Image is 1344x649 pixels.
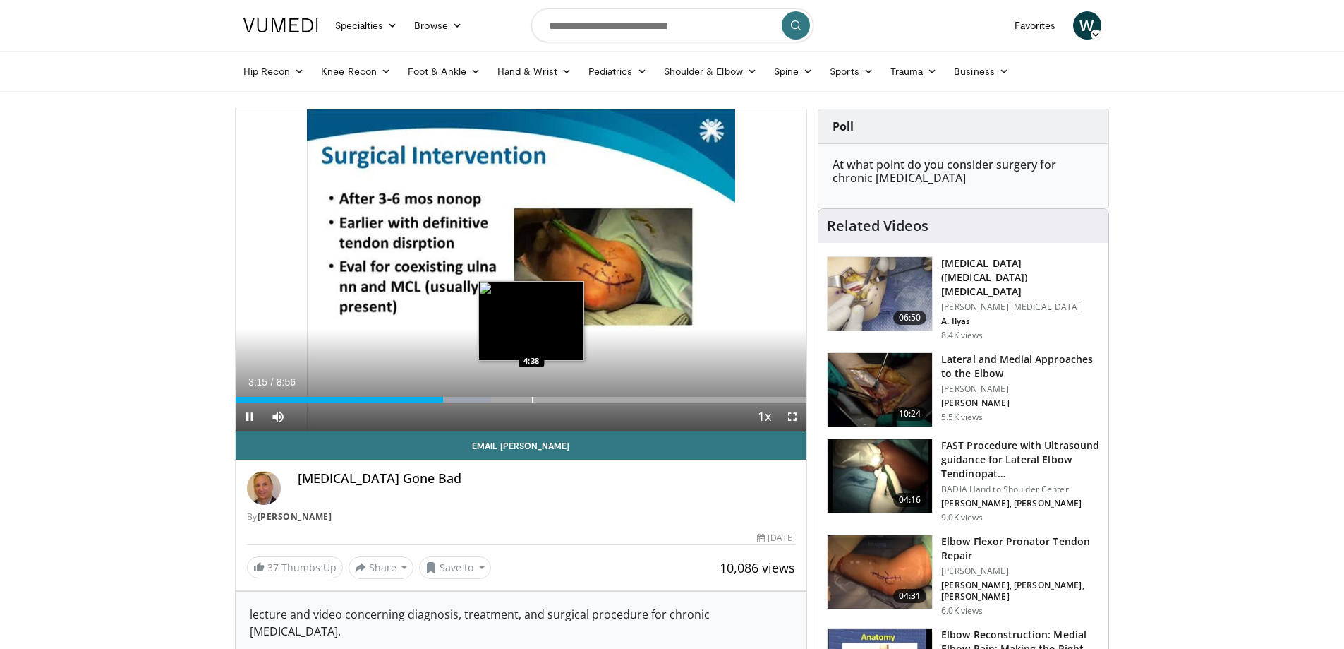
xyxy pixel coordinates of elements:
[247,511,796,523] div: By
[778,403,806,431] button: Fullscreen
[235,57,313,85] a: Hip Recon
[720,559,795,576] span: 10,086 views
[247,556,343,578] a: 37 Thumbs Up
[941,383,1100,395] p: [PERSON_NAME]
[821,57,882,85] a: Sports
[419,556,491,579] button: Save to
[655,57,765,85] a: Shoulder & Elbow
[828,353,932,427] img: 9424d663-6ae8-4169-baaa-1336231d538d.150x105_q85_crop-smart_upscale.jpg
[1006,11,1065,40] a: Favorites
[941,352,1100,381] h3: Lateral and Medial Approaches to the Elbow
[267,561,279,574] span: 37
[765,57,821,85] a: Spine
[945,57,1017,85] a: Business
[941,535,1100,563] h3: Elbow Flexor Pronator Tendon Repair
[893,493,927,507] span: 04:16
[478,281,584,361] img: image.jpeg
[277,376,296,388] span: 8:56
[236,431,807,460] a: Email [PERSON_NAME]
[941,412,983,423] p: 5.5K views
[248,376,267,388] span: 3:15
[827,256,1100,341] a: 06:50 [MEDICAL_DATA] ([MEDICAL_DATA]) [MEDICAL_DATA] [PERSON_NAME] [MEDICAL_DATA] A. Ilyas 8.4K v...
[827,535,1100,617] a: 04:31 Elbow Flexor Pronator Tendon Repair [PERSON_NAME] [PERSON_NAME], [PERSON_NAME], [PERSON_NAM...
[941,566,1100,577] p: [PERSON_NAME]
[893,407,927,421] span: 10:24
[258,511,332,523] a: [PERSON_NAME]
[489,57,580,85] a: Hand & Wrist
[399,57,489,85] a: Foot & Ankle
[828,439,932,513] img: E-HI8y-Omg85H4KX4xMDoxOjBzMTt2bJ_4.150x105_q85_crop-smart_upscale.jpg
[271,376,274,388] span: /
[833,158,1094,185] h6: At what point do you consider surgery for chronic [MEDICAL_DATA]
[827,352,1100,427] a: 10:24 Lateral and Medial Approaches to the Elbow [PERSON_NAME] [PERSON_NAME] 5.5K views
[247,471,281,505] img: Avatar
[941,439,1100,481] h3: FAST Procedure with Ultrasound guidance for Lateral Elbow Tendinopat…
[531,8,813,42] input: Search topics, interventions
[243,18,318,32] img: VuMedi Logo
[941,316,1100,327] p: A. Ilyas
[264,403,292,431] button: Mute
[1073,11,1101,40] a: W
[827,218,928,234] h4: Related Videos
[941,512,983,523] p: 9.0K views
[941,605,983,617] p: 6.0K views
[750,403,778,431] button: Playback Rate
[833,119,854,134] strong: Poll
[327,11,406,40] a: Specialties
[349,556,414,579] button: Share
[827,439,1100,523] a: 04:16 FAST Procedure with Ultrasound guidance for Lateral Elbow Tendinopat… BADIA Hand to Shoulde...
[882,57,946,85] a: Trauma
[828,257,932,331] img: 1258483a-2caa-4568-b9ce-19b9faa18c39.150x105_q85_crop-smart_upscale.jpg
[406,11,471,40] a: Browse
[941,256,1100,299] h3: [MEDICAL_DATA] ([MEDICAL_DATA]) [MEDICAL_DATA]
[580,57,655,85] a: Pediatrics
[941,580,1100,602] p: [PERSON_NAME], [PERSON_NAME], [PERSON_NAME]
[893,311,927,325] span: 06:50
[893,589,927,603] span: 04:31
[313,57,399,85] a: Knee Recon
[250,606,793,640] div: lecture and video concerning diagnosis, treatment, and surgical procedure for chronic [MEDICAL_DA...
[757,532,795,544] div: [DATE]
[941,484,1100,495] p: BADIA Hand to Shoulder Center
[941,498,1100,509] p: [PERSON_NAME], [PERSON_NAME]
[941,330,983,341] p: 8.4K views
[828,535,932,609] img: 74af4079-b4cf-476d-abbe-92813b4831c1.150x105_q85_crop-smart_upscale.jpg
[298,471,796,487] h4: [MEDICAL_DATA] Gone Bad
[941,398,1100,409] p: [PERSON_NAME]
[236,109,807,431] video-js: Video Player
[236,403,264,431] button: Pause
[236,397,807,403] div: Progress Bar
[941,302,1100,313] p: [PERSON_NAME] [MEDICAL_DATA]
